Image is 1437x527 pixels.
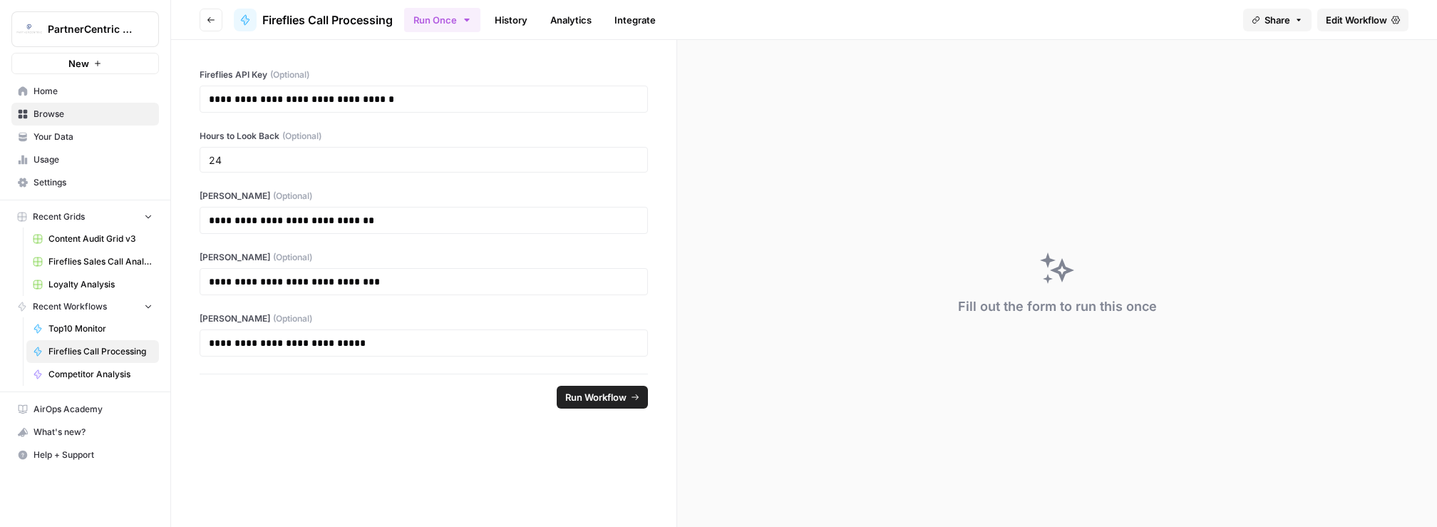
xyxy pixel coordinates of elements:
[34,131,153,143] span: Your Data
[1317,9,1408,31] a: Edit Workflow
[542,9,600,31] a: Analytics
[270,68,309,81] span: (Optional)
[11,126,159,148] a: Your Data
[26,363,159,386] a: Competitor Analysis
[200,130,648,143] label: Hours to Look Back
[26,227,159,250] a: Content Audit Grid v3
[1326,13,1387,27] span: Edit Workflow
[48,232,153,245] span: Content Audit Grid v3
[11,80,159,103] a: Home
[282,130,321,143] span: (Optional)
[26,250,159,273] a: Fireflies Sales Call Analysis For CS
[11,206,159,227] button: Recent Grids
[16,16,42,42] img: PartnerCentric Sales Tools Logo
[606,9,664,31] a: Integrate
[200,312,648,325] label: [PERSON_NAME]
[1265,13,1290,27] span: Share
[565,390,627,404] span: Run Workflow
[11,444,159,466] button: Help + Support
[200,190,648,203] label: [PERSON_NAME]
[557,386,648,409] button: Run Workflow
[48,22,134,36] span: PartnerCentric Sales Tools
[273,251,312,264] span: (Optional)
[48,278,153,291] span: Loyalty Analysis
[12,421,158,443] div: What's new?
[486,9,536,31] a: History
[262,11,393,29] span: Fireflies Call Processing
[34,176,153,189] span: Settings
[273,190,312,203] span: (Optional)
[33,210,85,223] span: Recent Grids
[200,68,648,81] label: Fireflies API Key
[11,421,159,444] button: What's new?
[273,312,312,325] span: (Optional)
[48,255,153,268] span: Fireflies Sales Call Analysis For CS
[200,251,648,264] label: [PERSON_NAME]
[48,368,153,381] span: Competitor Analysis
[404,8,480,32] button: Run Once
[11,53,159,74] button: New
[33,300,107,313] span: Recent Workflows
[48,345,153,358] span: Fireflies Call Processing
[26,340,159,363] a: Fireflies Call Processing
[234,9,393,31] a: Fireflies Call Processing
[1243,9,1312,31] button: Share
[34,85,153,98] span: Home
[26,273,159,296] a: Loyalty Analysis
[11,103,159,126] a: Browse
[11,148,159,171] a: Usage
[958,297,1157,317] div: Fill out the form to run this once
[34,153,153,166] span: Usage
[34,449,153,461] span: Help + Support
[26,317,159,340] a: Top10 Monitor
[11,296,159,317] button: Recent Workflows
[11,398,159,421] a: AirOps Academy
[11,11,159,47] button: Workspace: PartnerCentric Sales Tools
[11,171,159,194] a: Settings
[34,108,153,121] span: Browse
[68,56,89,71] span: New
[48,322,153,335] span: Top10 Monitor
[34,403,153,416] span: AirOps Academy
